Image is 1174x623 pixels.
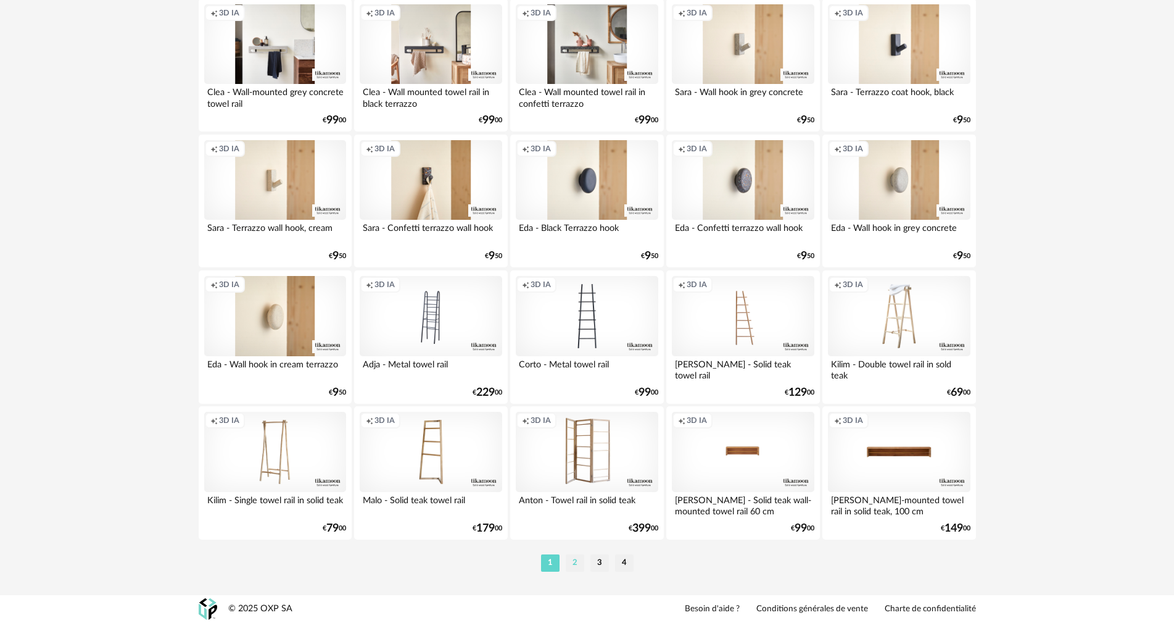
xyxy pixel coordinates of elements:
[210,280,218,290] span: Creation icon
[822,270,975,404] a: Creation icon 3D IA Kilim - Double towel rail in sold teak €6900
[516,356,658,381] div: Corto - Metal towel rail
[635,116,658,125] div: € 00
[828,220,970,245] div: Eda - Wall hook in grey concrete
[326,524,339,533] span: 79
[210,8,218,18] span: Creation icon
[366,416,373,425] span: Creation icon
[329,252,346,261] div: € 50
[957,252,963,261] span: 9
[672,220,814,245] div: Eda - Confetti terrazzo wall hook
[885,604,976,615] a: Charte de confidentialité
[473,524,502,533] div: € 00
[666,270,819,404] a: Creation icon 3D IA [PERSON_NAME] - Solid teak towel rail €12900
[333,252,339,261] span: 9
[522,280,529,290] span: Creation icon
[685,604,740,615] a: Besoin d'aide ?
[797,252,814,261] div: € 50
[641,252,658,261] div: € 50
[822,135,975,268] a: Creation icon 3D IA Eda - Wall hook in grey concrete €950
[632,524,651,533] span: 399
[329,388,346,397] div: € 50
[639,388,651,397] span: 99
[666,406,819,540] a: Creation icon 3D IA [PERSON_NAME] - Solid teak wall-mounted towel rail 60 cm €9900
[489,252,495,261] span: 9
[510,406,663,540] a: Creation icon 3D IA Anton - Towel rail in solid teak €39900
[204,492,346,517] div: Kilim - Single towel rail in solid teak
[687,280,707,290] span: 3D IA
[834,8,841,18] span: Creation icon
[219,8,239,18] span: 3D IA
[822,406,975,540] a: Creation icon 3D IA [PERSON_NAME]-mounted towel rail in solid teak, 100 cm €14900
[645,252,651,261] span: 9
[366,280,373,290] span: Creation icon
[510,135,663,268] a: Creation icon 3D IA Eda - Black Terrazzo hook €950
[333,388,339,397] span: 9
[843,280,863,290] span: 3D IA
[941,524,970,533] div: € 00
[951,388,963,397] span: 69
[687,416,707,425] span: 3D IA
[516,220,658,245] div: Eda - Black Terrazzo hook
[945,524,963,533] span: 149
[687,144,707,154] span: 3D IA
[666,135,819,268] a: Creation icon 3D IA Eda - Confetti terrazzo wall hook €950
[531,416,551,425] span: 3D IA
[199,406,352,540] a: Creation icon 3D IA Kilim - Single towel rail in solid teak €7900
[953,116,970,125] div: € 50
[828,356,970,381] div: Kilim - Double towel rail in sold teak
[476,388,495,397] span: 229
[834,144,841,154] span: Creation icon
[531,8,551,18] span: 3D IA
[629,524,658,533] div: € 00
[678,280,685,290] span: Creation icon
[795,524,807,533] span: 99
[473,388,502,397] div: € 00
[687,8,707,18] span: 3D IA
[947,388,970,397] div: € 00
[360,356,502,381] div: Adja - Metal towel rail
[531,144,551,154] span: 3D IA
[834,416,841,425] span: Creation icon
[204,220,346,245] div: Sara - Terrazzo wall hook, cream
[479,116,502,125] div: € 00
[199,270,352,404] a: Creation icon 3D IA Eda - Wall hook in cream terrazzo €950
[354,270,507,404] a: Creation icon 3D IA Adja - Metal towel rail €22900
[374,416,395,425] span: 3D IA
[199,598,217,620] img: OXP
[219,144,239,154] span: 3D IA
[615,554,634,572] li: 4
[672,356,814,381] div: [PERSON_NAME] - Solid teak towel rail
[366,8,373,18] span: Creation icon
[672,492,814,517] div: [PERSON_NAME] - Solid teak wall-mounted towel rail 60 cm
[210,416,218,425] span: Creation icon
[678,416,685,425] span: Creation icon
[590,554,609,572] li: 3
[219,416,239,425] span: 3D IA
[360,220,502,245] div: Sara - Confetti terrazzo wall hook
[374,8,395,18] span: 3D IA
[323,524,346,533] div: € 00
[516,492,658,517] div: Anton - Towel rail in solid teak
[323,116,346,125] div: € 00
[678,8,685,18] span: Creation icon
[476,524,495,533] span: 179
[678,144,685,154] span: Creation icon
[199,135,352,268] a: Creation icon 3D IA Sara - Terrazzo wall hook, cream €950
[828,84,970,109] div: Sara - Terrazzo coat hook, black
[566,554,584,572] li: 2
[366,144,373,154] span: Creation icon
[485,252,502,261] div: € 50
[843,8,863,18] span: 3D IA
[360,492,502,517] div: Malo - Solid teak towel rail
[326,116,339,125] span: 99
[510,270,663,404] a: Creation icon 3D IA Corto - Metal towel rail €9900
[843,416,863,425] span: 3D IA
[953,252,970,261] div: € 50
[516,84,658,109] div: Clea - Wall mounted towel rail in confetti terrazzo
[957,116,963,125] span: 9
[360,84,502,109] div: Clea - Wall mounted towel rail in black terrazzo
[522,144,529,154] span: Creation icon
[228,603,292,615] div: © 2025 OXP SA
[801,252,807,261] span: 9
[834,280,841,290] span: Creation icon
